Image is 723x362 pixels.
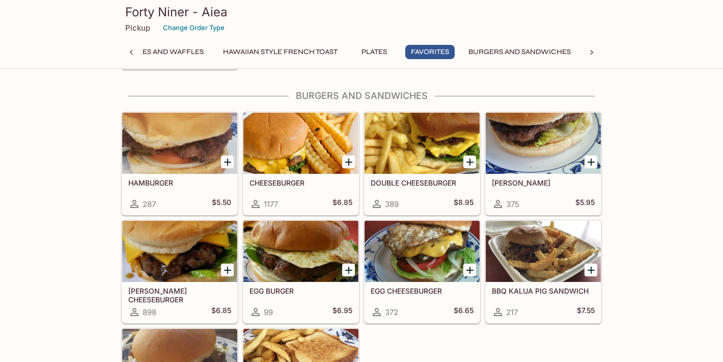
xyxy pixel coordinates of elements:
[506,307,518,317] span: 217
[486,221,601,282] div: BBQ KALUA PIG SANDWICH
[371,287,474,295] h5: EGG CHEESEBURGER
[122,112,238,215] a: HAMBURGER287$5.50
[125,23,150,33] p: Pickup
[217,45,343,59] button: Hawaiian Style French Toast
[243,220,359,323] a: EGG BURGER99$6.95
[342,264,355,276] button: Add EGG BURGER
[365,113,480,174] div: DOUBLE CHEESEBURGER
[221,264,234,276] button: Add TERI CHEESEBURGER
[243,112,359,215] a: CHEESEBURGER1177$6.85
[463,156,476,168] button: Add DOUBLE CHEESEBURGER
[107,45,209,59] button: Pancakes and Waffles
[128,178,231,187] h5: HAMBURGER
[463,264,476,276] button: Add EGG CHEESEBURGER
[212,198,231,210] h5: $5.50
[385,199,399,209] span: 389
[221,156,234,168] button: Add HAMBURGER
[143,307,156,317] span: 898
[385,307,398,317] span: 372
[158,20,229,36] button: Change Order Type
[485,220,601,323] a: BBQ KALUA PIG SANDWICH217$7.55
[143,199,156,209] span: 287
[351,45,397,59] button: Plates
[577,306,595,318] h5: $7.55
[121,90,602,101] h4: Burgers and Sandwiches
[122,220,238,323] a: [PERSON_NAME] CHEESEBURGER898$6.85
[492,178,595,187] h5: [PERSON_NAME]
[342,156,355,168] button: Add CHEESEBURGER
[332,306,352,318] h5: $6.95
[575,198,595,210] h5: $5.95
[128,287,231,303] h5: [PERSON_NAME] CHEESEBURGER
[122,113,237,174] div: HAMBURGER
[211,306,231,318] h5: $6.85
[243,113,358,174] div: CHEESEBURGER
[585,264,597,276] button: Add BBQ KALUA PIG SANDWICH
[454,198,474,210] h5: $8.95
[264,307,273,317] span: 99
[125,4,598,20] h3: Forty Niner - Aiea
[332,198,352,210] h5: $6.85
[249,178,352,187] h5: CHEESEBURGER
[365,221,480,282] div: EGG CHEESEBURGER
[249,287,352,295] h5: EGG BURGER
[405,45,455,59] button: Favorites
[485,112,601,215] a: [PERSON_NAME]375$5.95
[243,221,358,282] div: EGG BURGER
[364,112,480,215] a: DOUBLE CHEESEBURGER389$8.95
[506,199,519,209] span: 375
[492,287,595,295] h5: BBQ KALUA PIG SANDWICH
[486,113,601,174] div: TERI BURGER
[364,220,480,323] a: EGG CHEESEBURGER372$6.65
[463,45,576,59] button: Burgers and Sandwiches
[264,199,278,209] span: 1177
[454,306,474,318] h5: $6.65
[371,178,474,187] h5: DOUBLE CHEESEBURGER
[122,221,237,282] div: TERI CHEESEBURGER
[585,156,597,168] button: Add TERI BURGER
